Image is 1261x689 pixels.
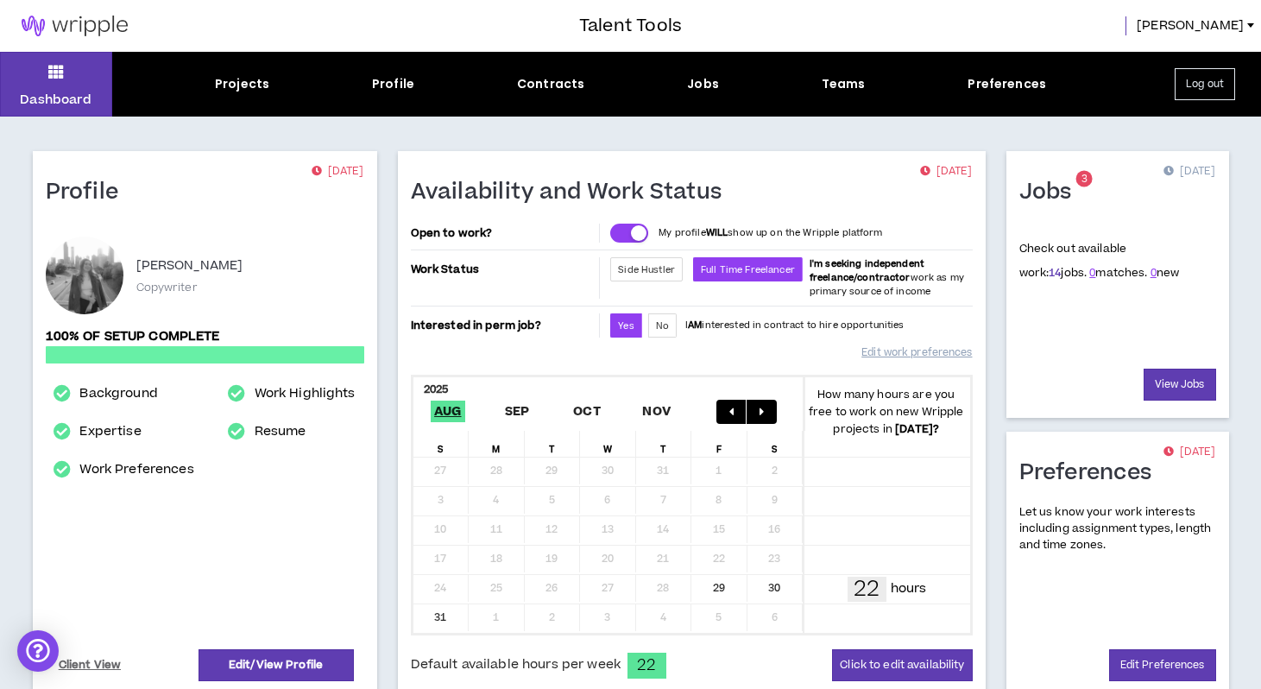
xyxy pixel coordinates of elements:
[312,163,363,180] p: [DATE]
[747,431,804,457] div: S
[861,338,972,368] a: Edit work preferences
[431,401,465,422] span: Aug
[215,75,269,93] div: Projects
[1163,444,1215,461] p: [DATE]
[46,237,123,314] div: Anabel P.
[1109,649,1216,681] a: Edit Preferences
[255,421,306,442] a: Resume
[656,319,669,332] span: No
[372,75,414,93] div: Profile
[424,382,449,397] b: 2025
[639,401,674,422] span: Nov
[1019,504,1216,554] p: Let us know your work interests including assignment types, length and time zones.
[1081,172,1088,186] span: 3
[1089,265,1095,281] a: 0
[810,257,964,298] span: work as my primary source of income
[1049,265,1087,281] span: jobs.
[1151,265,1157,281] a: 0
[1175,68,1235,100] button: Log out
[920,163,972,180] p: [DATE]
[411,313,596,338] p: Interested in perm job?
[79,459,193,480] a: Work Preferences
[20,91,91,109] p: Dashboard
[79,421,141,442] a: Expertise
[810,257,924,284] b: I'm seeking independent freelance/contractor
[411,179,735,206] h1: Availability and Work Status
[525,431,581,457] div: T
[822,75,866,93] div: Teams
[691,431,747,457] div: F
[136,280,198,295] p: Copywriter
[968,75,1046,93] div: Preferences
[688,319,702,332] strong: AM
[1049,265,1061,281] a: 14
[501,401,533,422] span: Sep
[579,13,682,39] h3: Talent Tools
[706,226,728,239] strong: WILL
[411,655,621,674] span: Default available hours per week
[687,75,719,93] div: Jobs
[1144,369,1216,401] a: View Jobs
[1137,16,1244,35] span: [PERSON_NAME]
[659,226,882,240] p: My profile show up on the Wripple platform
[1019,241,1180,281] p: Check out available work:
[411,257,596,281] p: Work Status
[517,75,584,93] div: Contracts
[255,383,356,404] a: Work Highlights
[1089,265,1147,281] span: matches.
[580,431,636,457] div: W
[17,630,59,672] div: Open Intercom Messenger
[1076,171,1093,187] sup: 3
[413,431,470,457] div: S
[46,327,364,346] p: 100% of setup complete
[199,649,354,681] a: Edit/View Profile
[469,431,525,457] div: M
[1151,265,1180,281] span: new
[1163,163,1215,180] p: [DATE]
[636,431,692,457] div: T
[136,256,243,276] p: [PERSON_NAME]
[56,650,124,680] a: Client View
[46,179,132,206] h1: Profile
[79,383,157,404] a: Background
[832,649,972,681] button: Click to edit availability
[1019,459,1165,487] h1: Preferences
[411,226,596,240] p: Open to work?
[891,579,927,598] p: hours
[803,386,970,438] p: How many hours are you free to work on new Wripple projects in
[895,421,939,437] b: [DATE] ?
[618,263,675,276] span: Side Hustler
[1019,179,1085,206] h1: Jobs
[618,319,634,332] span: Yes
[685,319,905,332] p: I interested in contract to hire opportunities
[570,401,604,422] span: Oct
